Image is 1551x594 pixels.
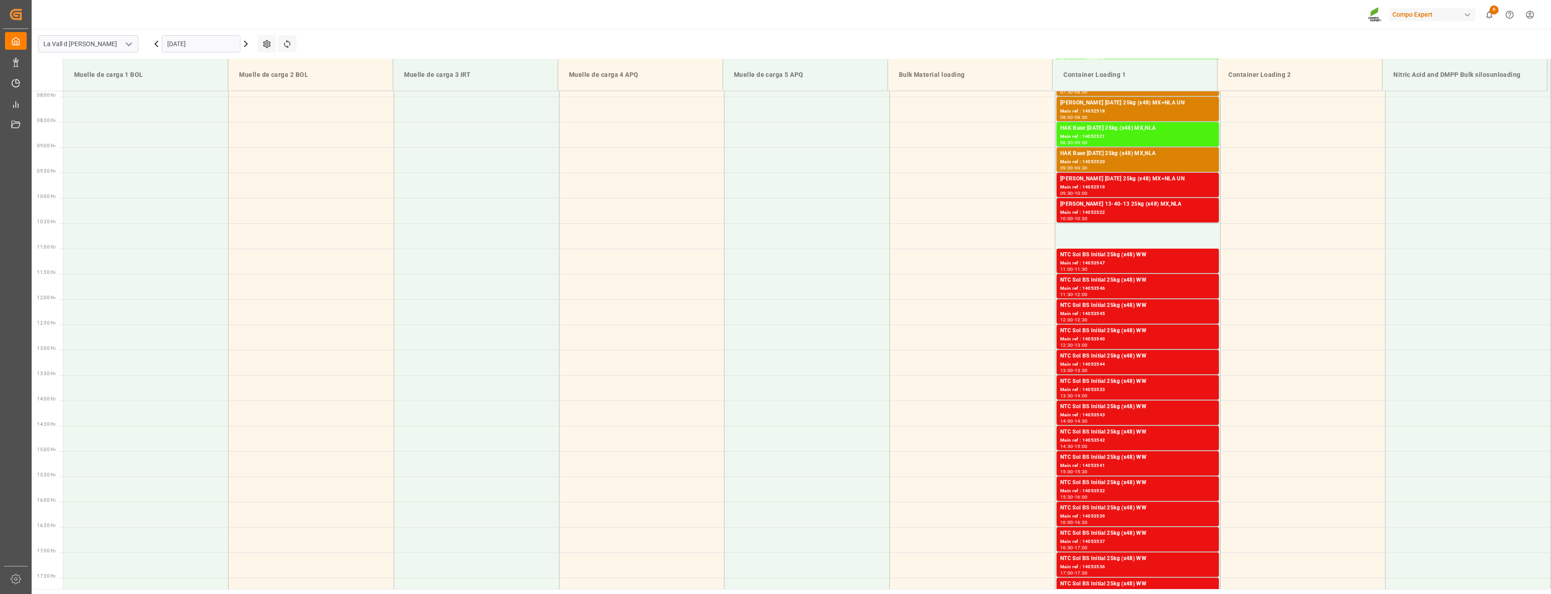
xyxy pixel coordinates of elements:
div: NTC Sol BS Initial 25kg (x48) WW [1060,250,1215,259]
span: 08:00 Hr [37,93,56,98]
div: Main ref : 14053546 [1060,285,1215,292]
div: Muelle de carga 1 BOL [70,66,221,83]
div: 08:00 [1075,90,1088,94]
span: 11:30 Hr [37,270,56,275]
div: 16:00 [1075,495,1088,499]
button: show 6 new notifications [1479,5,1499,25]
div: [PERSON_NAME] [DATE] 25kg (x48) MX+NLA UN [1060,99,1215,108]
div: Container Loading 2 [1225,66,1375,83]
div: NTC Sol BS Initial 25kg (x48) WW [1060,402,1215,411]
div: 10:30 [1075,217,1088,221]
div: - [1073,495,1075,499]
div: NTC Sol BS Initial 25kg (x48) WW [1060,580,1215,589]
div: Container Loading 1 [1060,66,1210,83]
img: Screenshot%202023-09-29%20at%2010.02.21.png_1712312052.png [1368,7,1382,23]
div: - [1073,166,1075,170]
div: NTC Sol BS Initial 25kg (x48) WW [1060,301,1215,310]
div: NTC Sol BS Initial 25kg (x48) WW [1060,504,1215,513]
div: Main ref : 14053542 [1060,437,1215,444]
div: - [1073,115,1075,119]
div: Main ref : 14053540 [1060,335,1215,343]
span: 13:30 Hr [37,371,56,376]
div: 16:30 [1075,520,1088,524]
div: 17:30 [1075,571,1088,575]
span: 12:30 Hr [37,321,56,325]
div: Muelle de carga 3 IRT [400,66,550,83]
div: 08:30 [1060,141,1073,145]
div: 12:30 [1060,343,1073,347]
div: NTC Sol BS Initial 25kg (x48) WW [1060,352,1215,361]
div: 08:30 [1075,115,1088,119]
span: 09:30 Hr [37,169,56,174]
div: 10:00 [1075,191,1088,195]
span: 17:30 Hr [37,574,56,579]
div: [PERSON_NAME] 13-40-13 25kg (x48) MX,NLA [1060,200,1215,209]
span: 13:00 Hr [37,346,56,351]
div: 14:00 [1060,419,1073,423]
div: Main ref : 14053547 [1060,259,1215,267]
div: - [1073,368,1075,372]
button: Help Center [1499,5,1520,25]
div: 13:30 [1075,368,1088,372]
div: NTC Sol BS Initial 25kg (x48) WW [1060,554,1215,563]
div: 15:00 [1075,444,1088,448]
div: 09:00 [1060,166,1073,170]
div: 09:30 [1075,166,1088,170]
div: 08:00 [1060,115,1073,119]
button: Compo Expert [1389,6,1479,23]
div: - [1073,292,1075,297]
div: NTC Sol BS Initial 25kg (x48) WW [1060,529,1215,538]
div: HAK Base [DATE] 25kg (x48) MX,NLA [1060,124,1215,133]
div: 13:30 [1060,394,1073,398]
div: - [1073,470,1075,474]
div: 15:30 [1075,470,1088,474]
div: - [1073,343,1075,347]
div: Main ref : 14053533 [1060,386,1215,394]
div: Muelle de carga 2 BOL [235,66,385,83]
span: 16:30 Hr [37,523,56,528]
div: NTC Sol BS Initial 25kg (x48) WW [1060,326,1215,335]
div: Main ref : 14053545 [1060,310,1215,318]
div: Main ref : 14053544 [1060,361,1215,368]
div: Main ref : 14052519 [1060,184,1215,191]
div: 15:00 [1060,470,1073,474]
span: 17:00 Hr [37,548,56,553]
span: 14:00 Hr [37,396,56,401]
span: 16:00 Hr [37,498,56,503]
div: 16:00 [1060,520,1073,524]
div: - [1073,90,1075,94]
div: 17:00 [1075,546,1088,550]
button: open menu [122,37,135,51]
div: 09:30 [1060,191,1073,195]
div: Main ref : 14053543 [1060,411,1215,419]
span: 14:30 Hr [37,422,56,427]
div: Main ref : 14053539 [1060,513,1215,520]
div: Main ref : 14052522 [1060,209,1215,217]
div: 14:30 [1060,444,1073,448]
div: NTC Sol BS Initial 25kg (x48) WW [1060,377,1215,386]
div: - [1073,394,1075,398]
div: Compo Expert [1389,8,1476,21]
div: 17:00 [1060,571,1073,575]
div: - [1073,419,1075,423]
div: Muelle de carga 5 APQ [730,66,880,83]
div: - [1073,267,1075,271]
div: - [1073,217,1075,221]
span: 09:00 Hr [37,143,56,148]
div: - [1073,571,1075,575]
div: - [1073,444,1075,448]
div: - [1073,520,1075,524]
div: 11:00 [1060,267,1073,271]
div: 12:30 [1075,318,1088,322]
div: Main ref : 14052518 [1060,108,1215,115]
div: 07:30 [1060,90,1073,94]
div: Main ref : 14053532 [1060,487,1215,495]
span: 10:00 Hr [37,194,56,199]
div: NTC Sol BS Initial 25kg (x48) WW [1060,428,1215,437]
span: 11:00 Hr [37,245,56,250]
div: Nitric Acid and DMPP Bulk silosunloading [1390,66,1540,83]
div: [PERSON_NAME] [DATE] 25kg (x48) MX+NLA UN [1060,174,1215,184]
span: 6 [1490,5,1499,14]
div: Main ref : 14052520 [1060,158,1215,166]
div: HAK Base [DATE] 25kg (x48) MX,NLA [1060,149,1215,158]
